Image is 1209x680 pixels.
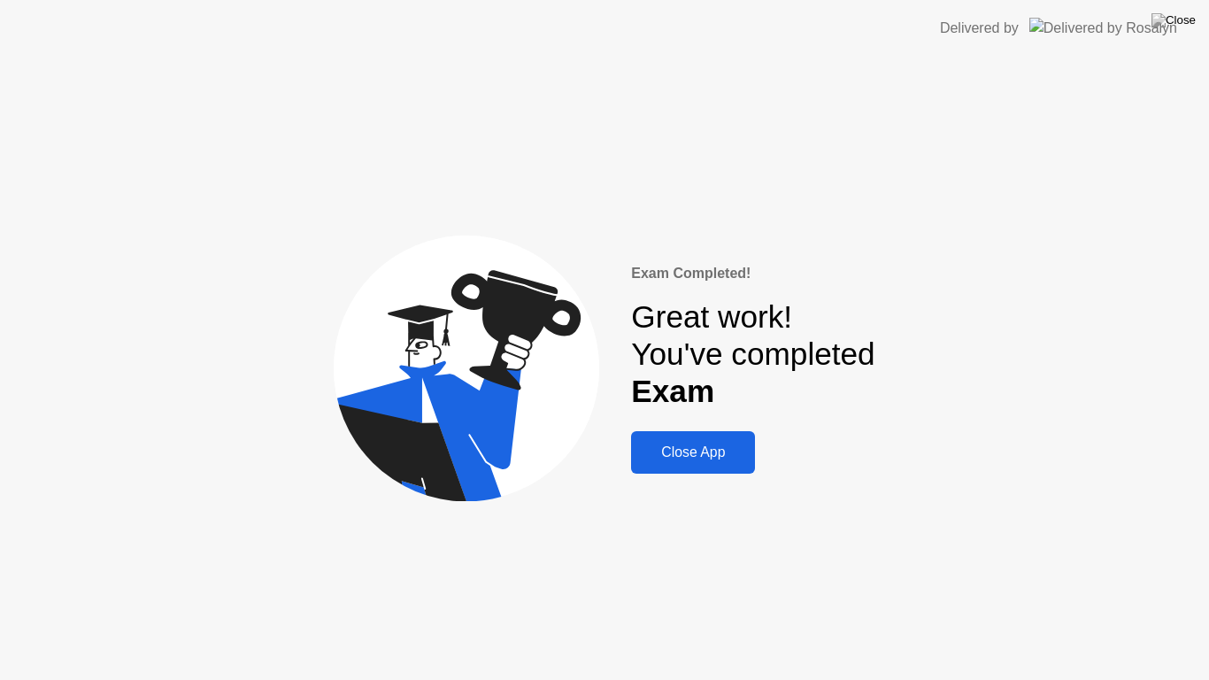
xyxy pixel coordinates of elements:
img: Delivered by Rosalyn [1029,18,1177,38]
div: Close App [636,444,750,460]
div: Exam Completed! [631,263,874,284]
div: Great work! You've completed [631,298,874,411]
img: Close [1151,13,1196,27]
button: Close App [631,431,755,474]
b: Exam [631,374,714,408]
div: Delivered by [940,18,1019,39]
